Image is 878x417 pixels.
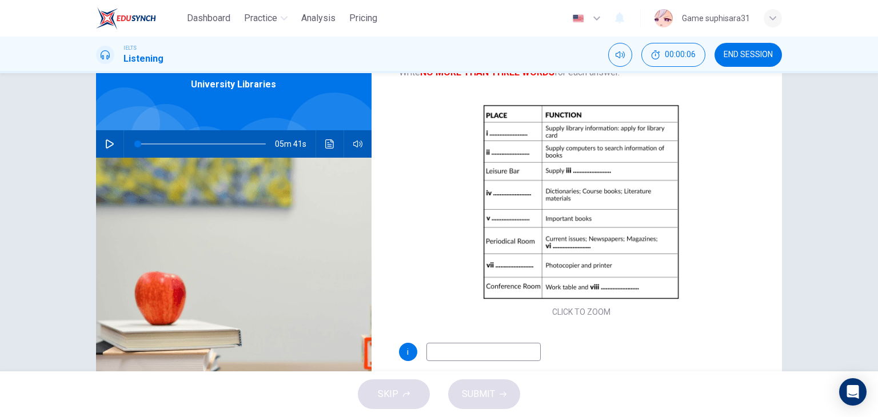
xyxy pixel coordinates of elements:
[301,11,336,25] span: Analysis
[571,14,585,23] img: en
[240,8,292,29] button: Practice
[96,7,156,30] img: EduSynch logo
[123,52,163,66] h1: Listening
[715,43,782,67] button: END SESSION
[682,11,750,25] div: Game suphisara31
[345,8,382,29] button: Pricing
[275,130,316,158] span: 05m 41s
[724,50,773,59] span: END SESSION
[297,8,340,29] button: Analysis
[608,43,632,67] div: Mute
[839,378,867,406] div: Open Intercom Messenger
[641,43,705,67] div: Hide
[641,43,705,67] button: 00:00:06
[244,11,277,25] span: Practice
[321,130,339,158] button: Click to see the audio transcription
[349,11,377,25] span: Pricing
[182,8,235,29] button: Dashboard
[654,9,673,27] img: Profile picture
[407,348,409,356] span: i
[187,11,230,25] span: Dashboard
[191,78,276,91] span: University Libraries
[123,44,137,52] span: IELTS
[665,50,696,59] span: 00:00:06
[96,7,182,30] a: EduSynch logo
